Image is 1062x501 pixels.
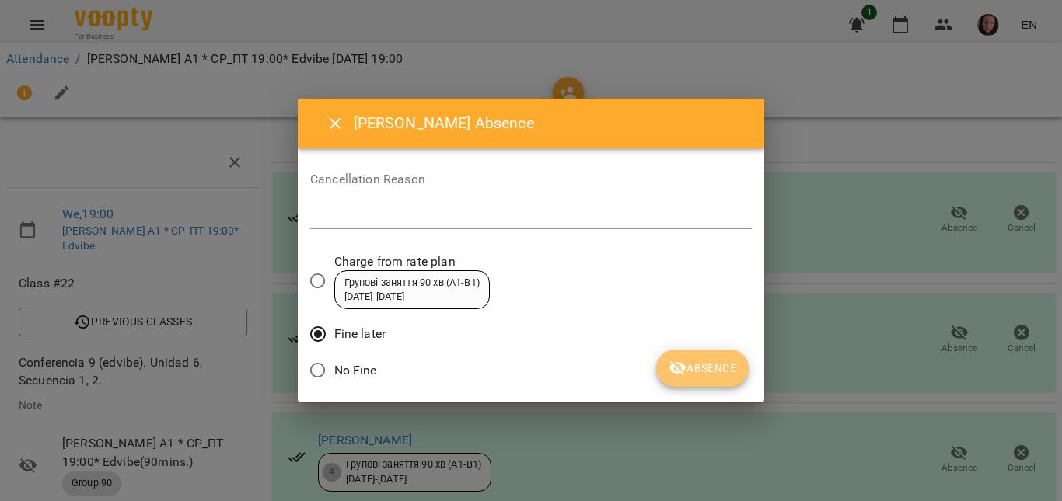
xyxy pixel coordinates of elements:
[334,325,386,343] span: Fine later
[316,105,354,142] button: Close
[354,111,746,135] h6: [PERSON_NAME] Absence
[656,350,749,387] button: Absence
[334,361,377,380] span: No Fine
[334,252,490,271] span: Charge from rate plan
[310,173,752,186] label: Cancellation Reason
[344,276,480,304] div: Групові заняття 90 хв (А1-В1) [DATE] - [DATE]
[669,359,736,377] span: Absence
